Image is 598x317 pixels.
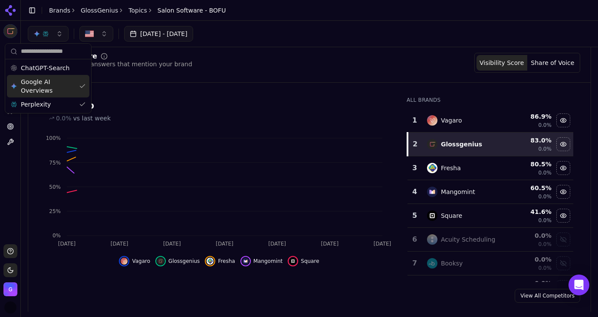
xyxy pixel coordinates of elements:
[218,258,235,265] span: Fresha
[411,163,418,173] div: 3
[5,59,91,113] div: Suggestions
[556,185,570,199] button: Hide mangomint data
[4,301,16,314] img: Lauren Guberman
[441,140,482,149] div: Glossgenius
[556,233,570,246] button: Show acuity scheduling data
[119,256,150,266] button: Hide vagaro data
[556,137,570,151] button: Hide glossgenius data
[21,100,51,109] span: Perplexity
[527,55,578,71] button: Share of Voice
[538,265,552,272] span: 0.0%
[427,187,437,197] img: mangomint
[21,64,69,72] span: ChatGPT-Search
[509,184,552,192] div: 60.5 %
[407,275,573,299] tr: 0.0%Show boulevard data
[407,156,573,180] tr: 3freshaFresha80.5%0.0%Hide fresha data
[49,6,226,15] nav: breadcrumb
[407,109,573,133] tr: 1vagaroVagaro86.9%0.0%Hide vagaro data
[216,241,233,247] tspan: [DATE]
[49,160,61,166] tspan: 75%
[441,235,495,244] div: Acuity Scheduling
[441,211,462,220] div: Square
[509,231,552,240] div: 0.0 %
[441,164,461,172] div: Fresha
[321,241,339,247] tspan: [DATE]
[411,210,418,221] div: 5
[3,282,17,296] button: Open organization switcher
[56,114,72,123] span: 0.0%
[53,233,61,239] tspan: 0%
[49,184,61,190] tspan: 50%
[441,188,475,196] div: Mangomint
[205,256,235,266] button: Hide fresha data
[168,258,200,265] span: Glossgenius
[427,163,437,173] img: fresha
[268,241,286,247] tspan: [DATE]
[288,256,319,266] button: Hide square data
[407,133,573,156] tr: 2glossgeniusGlossgenius83.0%0.0%Hide glossgenius data
[427,139,437,149] img: glossgenius
[49,208,61,214] tspan: 25%
[509,160,552,168] div: 80.5 %
[556,256,570,270] button: Show booksy data
[538,193,552,200] span: 0.0%
[301,258,319,265] span: Square
[85,29,94,38] img: US
[407,180,573,204] tr: 4mangomintMangomint60.5%0.0%Hide mangomint data
[155,256,200,266] button: Hide glossgenius data
[407,204,573,228] tr: 5squareSquare41.6%0.0%Hide square data
[538,146,552,152] span: 0.0%
[163,241,181,247] tspan: [DATE]
[81,6,118,15] a: GlossGenius
[157,258,164,265] img: glossgenius
[556,209,570,223] button: Hide square data
[21,78,76,95] span: Google AI Overviews
[427,210,437,221] img: square
[121,258,128,265] img: vagaro
[538,122,552,129] span: 0.0%
[374,241,391,247] tspan: [DATE]
[158,6,226,15] span: Salon Software - BOFU
[407,252,573,275] tr: 7booksyBooksy0.0%0.0%Show booksy data
[111,241,128,247] tspan: [DATE]
[46,135,61,141] tspan: 100%
[73,114,111,123] span: vs last week
[411,258,418,268] div: 7
[58,241,76,247] tspan: [DATE]
[124,26,193,42] button: [DATE] - [DATE]
[240,256,283,266] button: Hide mangomint data
[476,55,527,71] button: Visibility Score
[556,280,570,294] button: Show boulevard data
[568,275,589,295] div: Open Intercom Messenger
[411,187,418,197] div: 4
[4,301,16,314] button: Open user button
[49,7,70,14] a: Brands
[411,234,418,245] div: 6
[411,115,418,126] div: 1
[407,97,573,104] div: All Brands
[132,258,150,265] span: Vagaro
[556,161,570,175] button: Hide fresha data
[441,116,462,125] div: Vagaro
[509,279,552,288] div: 0.0 %
[242,258,249,265] img: mangomint
[39,53,97,60] div: Visibility Score
[128,6,147,15] a: Topics
[538,241,552,248] span: 0.0%
[515,289,580,303] a: View All Competitors
[3,282,17,296] img: GlossGenius
[289,258,296,265] img: square
[509,136,552,145] div: 83.0 %
[509,112,552,121] div: 86.9 %
[509,207,552,216] div: 41.6 %
[39,60,192,68] div: Percentage of AI answers that mention your brand
[49,97,389,112] div: 83.0 %
[207,258,214,265] img: fresha
[556,113,570,127] button: Hide vagaro data
[427,234,437,245] img: acuity scheduling
[538,217,552,224] span: 0.0%
[538,169,552,176] span: 0.0%
[253,258,283,265] span: Mangomint
[3,24,17,38] button: Current brand: GlossGenius
[412,139,418,149] div: 2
